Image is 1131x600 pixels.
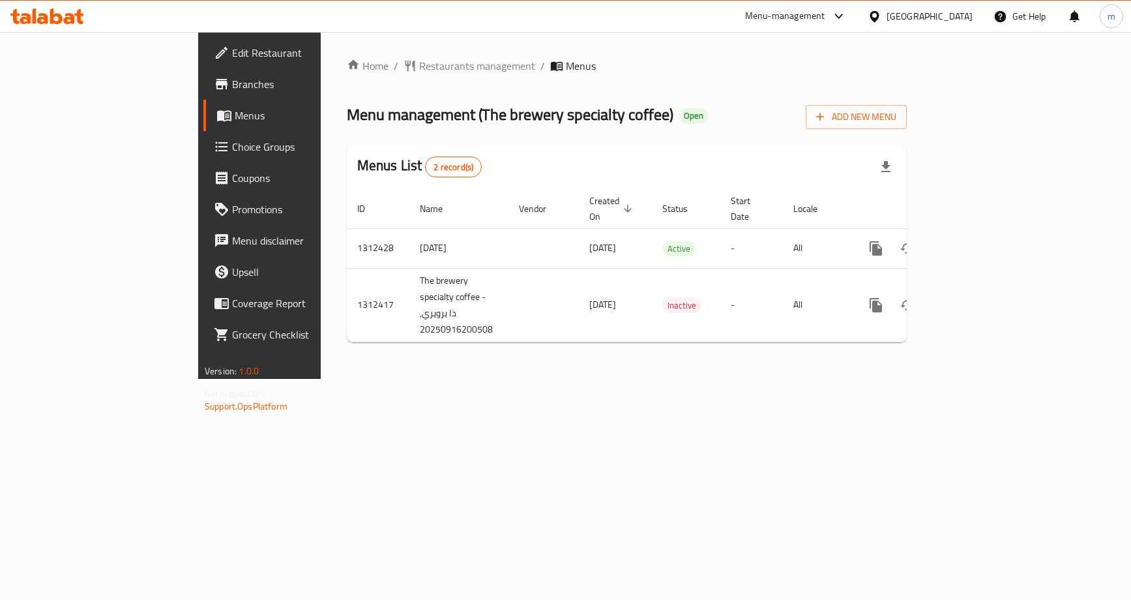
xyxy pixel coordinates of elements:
[783,268,850,342] td: All
[540,58,545,74] li: /
[357,201,382,217] span: ID
[420,201,460,217] span: Name
[232,45,377,61] span: Edit Restaurant
[806,105,907,129] button: Add New Menu
[232,233,377,248] span: Menu disclaimer
[203,68,387,100] a: Branches
[239,363,259,380] span: 1.0.0
[232,327,377,342] span: Grocery Checklist
[1108,9,1115,23] span: m
[232,295,377,311] span: Coverage Report
[519,201,563,217] span: Vendor
[203,256,387,288] a: Upsell
[232,170,377,186] span: Coupons
[662,241,696,256] span: Active
[566,58,596,74] span: Menus
[870,151,902,183] div: Export file
[347,100,673,129] span: Menu management ( The brewery specialty coffee )
[235,108,377,123] span: Menus
[783,228,850,268] td: All
[232,202,377,217] span: Promotions
[347,58,907,74] nav: breadcrumb
[892,290,923,321] button: Change Status
[409,268,508,342] td: The brewery specialty coffee - ذا برويري, 20250916200508
[419,58,535,74] span: Restaurants management
[887,9,973,23] div: [GEOGRAPHIC_DATA]
[731,193,767,224] span: Start Date
[357,156,482,177] h2: Menus List
[404,58,535,74] a: Restaurants management
[720,228,783,268] td: -
[745,8,825,24] div: Menu-management
[425,157,482,177] div: Total records count
[232,264,377,280] span: Upsell
[679,110,709,121] span: Open
[205,398,287,415] a: Support.OpsPlatform
[816,109,896,125] span: Add New Menu
[232,139,377,155] span: Choice Groups
[203,162,387,194] a: Coupons
[860,233,892,264] button: more
[203,37,387,68] a: Edit Restaurant
[850,189,996,229] th: Actions
[860,290,892,321] button: more
[203,319,387,350] a: Grocery Checklist
[203,225,387,256] a: Menu disclaimer
[662,297,701,313] div: Inactive
[589,296,616,313] span: [DATE]
[205,363,237,380] span: Version:
[892,233,923,264] button: Change Status
[662,201,705,217] span: Status
[203,100,387,131] a: Menus
[203,194,387,225] a: Promotions
[720,268,783,342] td: -
[589,239,616,256] span: [DATE]
[589,193,636,224] span: Created On
[793,201,834,217] span: Locale
[205,385,265,402] span: Get support on:
[662,298,701,313] span: Inactive
[203,131,387,162] a: Choice Groups
[232,76,377,92] span: Branches
[203,288,387,319] a: Coverage Report
[394,58,398,74] li: /
[426,161,481,173] span: 2 record(s)
[347,189,996,342] table: enhanced table
[409,228,508,268] td: [DATE]
[679,108,709,124] div: Open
